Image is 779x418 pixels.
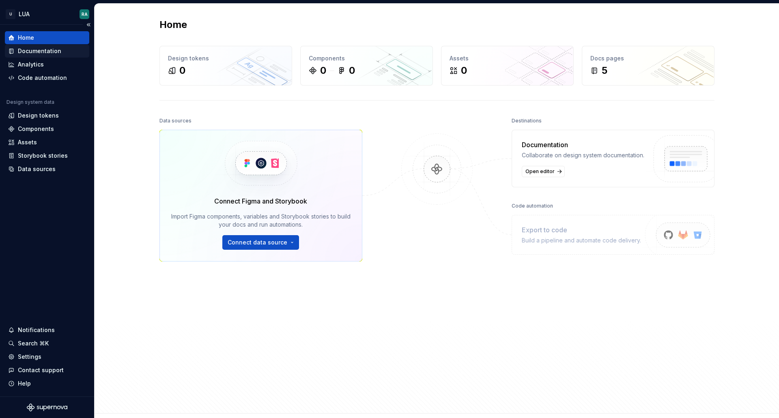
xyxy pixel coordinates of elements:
div: Storybook stories [18,152,68,160]
div: Destinations [512,115,542,126]
div: Assets [450,54,565,62]
div: Connect Figma and Storybook [214,196,307,206]
a: Docs pages5 [582,46,714,86]
div: Code automation [18,74,67,82]
div: Code automation [512,200,553,212]
button: Search ⌘K [5,337,89,350]
div: Components [309,54,424,62]
div: Data sources [159,115,192,126]
a: Analytics [5,58,89,71]
h2: Home [159,18,187,31]
div: Export to code [522,225,641,235]
div: Docs pages [590,54,706,62]
a: Open editor [522,166,565,177]
div: Analytics [18,60,44,69]
div: LUA [19,10,30,18]
a: Data sources [5,163,89,176]
button: Contact support [5,364,89,377]
a: Assets [5,136,89,149]
svg: Supernova Logo [27,403,67,412]
button: Collapse sidebar [83,19,94,30]
a: Design tokens [5,109,89,122]
div: Documentation [18,47,61,55]
div: Design system data [6,99,54,105]
div: Build a pipeline and automate code delivery. [522,236,641,244]
div: Assets [18,138,37,146]
div: Collaborate on design system documentation. [522,151,644,159]
div: 0 [179,64,185,77]
a: Components00 [300,46,433,86]
div: Design tokens [168,54,284,62]
div: 0 [461,64,467,77]
div: 0 [320,64,326,77]
div: 0 [349,64,355,77]
a: Home [5,31,89,44]
button: Help [5,377,89,390]
a: Code automation [5,71,89,84]
div: Home [18,34,34,42]
div: Contact support [18,366,64,374]
div: U [6,9,15,19]
span: Connect data source [228,238,287,247]
div: RA [82,11,88,17]
div: Settings [18,353,41,361]
div: Components [18,125,54,133]
a: Storybook stories [5,149,89,162]
button: Connect data source [222,235,299,250]
div: Data sources [18,165,56,173]
a: Design tokens0 [159,46,292,86]
div: Help [18,379,31,388]
div: Import Figma components, variables and Storybook stories to build your docs and run automations. [171,212,351,229]
div: Notifications [18,326,55,334]
a: Documentation [5,45,89,58]
a: Settings [5,350,89,363]
button: ULUARA [2,5,93,23]
span: Open editor [525,168,555,175]
a: Components [5,122,89,135]
div: Search ⌘K [18,339,49,347]
div: Documentation [522,140,644,150]
a: Assets0 [441,46,574,86]
div: 5 [602,64,607,77]
div: Design tokens [18,111,59,120]
button: Notifications [5,324,89,337]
